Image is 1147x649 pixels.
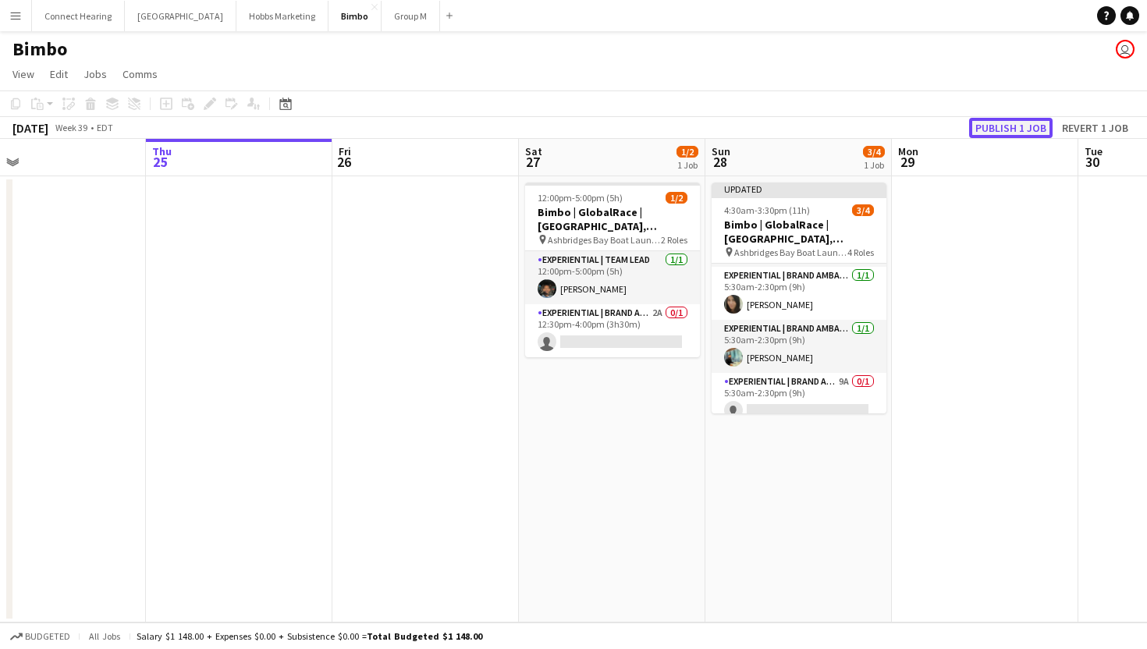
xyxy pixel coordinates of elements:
[712,267,886,320] app-card-role: Experiential | Brand Ambassador1/15:30am-2:30pm (9h)[PERSON_NAME]
[12,37,67,61] h1: Bimbo
[1116,40,1135,59] app-user-avatar: Jamie Wong
[548,234,661,246] span: Ashbridges Bay Boat Launch
[6,64,41,84] a: View
[86,630,123,642] span: All jobs
[8,628,73,645] button: Budgeted
[666,192,687,204] span: 1/2
[709,153,730,171] span: 28
[969,118,1053,138] button: Publish 1 job
[525,205,700,233] h3: Bimbo | GlobalRace | [GEOGRAPHIC_DATA], [GEOGRAPHIC_DATA]
[1085,144,1103,158] span: Tue
[898,144,918,158] span: Mon
[137,630,482,642] div: Salary $1 148.00 + Expenses $0.00 + Subsistence $0.00 =
[12,120,48,136] div: [DATE]
[25,631,70,642] span: Budgeted
[847,246,874,258] span: 4 Roles
[864,159,884,171] div: 1 Job
[712,218,886,246] h3: Bimbo | GlobalRace | [GEOGRAPHIC_DATA], [GEOGRAPHIC_DATA]
[677,159,698,171] div: 1 Job
[712,183,886,413] app-job-card: Updated4:30am-3:30pm (11h)3/4Bimbo | GlobalRace | [GEOGRAPHIC_DATA], [GEOGRAPHIC_DATA] Ashbridges...
[367,630,482,642] span: Total Budgeted $1 148.00
[712,183,886,195] div: Updated
[50,67,68,81] span: Edit
[116,64,164,84] a: Comms
[712,320,886,373] app-card-role: Experiential | Brand Ambassador1/15:30am-2:30pm (9h)[PERSON_NAME]
[525,144,542,158] span: Sat
[44,64,74,84] a: Edit
[328,1,382,31] button: Bimbo
[724,204,810,216] span: 4:30am-3:30pm (11h)
[525,183,700,357] app-job-card: 12:00pm-5:00pm (5h)1/2Bimbo | GlobalRace | [GEOGRAPHIC_DATA], [GEOGRAPHIC_DATA] Ashbridges Bay Bo...
[382,1,440,31] button: Group M
[125,1,236,31] button: [GEOGRAPHIC_DATA]
[712,373,886,426] app-card-role: Experiential | Brand Ambassador9A0/15:30am-2:30pm (9h)
[896,153,918,171] span: 29
[863,146,885,158] span: 3/4
[336,153,351,171] span: 26
[525,304,700,357] app-card-role: Experiential | Brand Ambassador2A0/112:30pm-4:00pm (3h30m)
[83,67,107,81] span: Jobs
[12,67,34,81] span: View
[525,251,700,304] app-card-role: Experiential | Team Lead1/112:00pm-5:00pm (5h)[PERSON_NAME]
[661,234,687,246] span: 2 Roles
[1082,153,1103,171] span: 30
[523,153,542,171] span: 27
[123,67,158,81] span: Comms
[734,246,847,258] span: Ashbridges Bay Boat Launch
[1056,118,1135,138] button: Revert 1 job
[852,204,874,216] span: 3/4
[150,153,172,171] span: 25
[538,192,623,204] span: 12:00pm-5:00pm (5h)
[712,144,730,158] span: Sun
[676,146,698,158] span: 1/2
[32,1,125,31] button: Connect Hearing
[77,64,113,84] a: Jobs
[339,144,351,158] span: Fri
[152,144,172,158] span: Thu
[51,122,91,133] span: Week 39
[236,1,328,31] button: Hobbs Marketing
[97,122,113,133] div: EDT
